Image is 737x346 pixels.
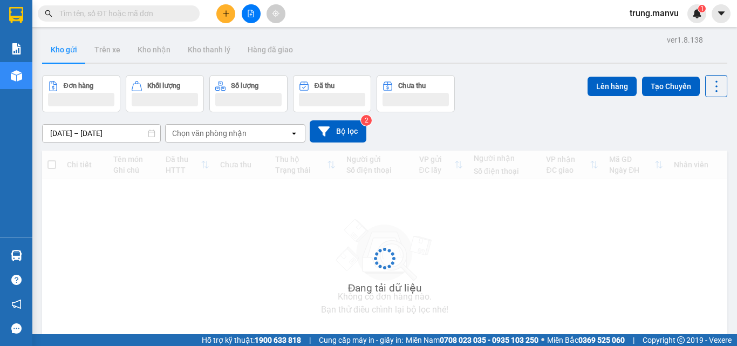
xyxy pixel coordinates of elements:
[45,10,52,17] span: search
[129,37,179,63] button: Kho nhận
[621,6,687,20] span: trung.manvu
[11,43,22,55] img: solution-icon
[692,9,702,18] img: icon-new-feature
[348,280,422,296] div: Đang tải dữ liệu
[716,9,726,18] span: caret-down
[293,75,371,112] button: Đã thu
[541,338,544,342] span: ⚪️
[179,37,239,63] button: Kho thanh lý
[231,82,258,90] div: Số lượng
[11,250,22,261] img: warehouse-icon
[247,10,255,17] span: file-add
[698,5,706,12] sup: 1
[578,336,625,344] strong: 0369 525 060
[42,75,120,112] button: Đơn hàng
[172,128,247,139] div: Chọn văn phòng nhận
[239,37,302,63] button: Hàng đã giao
[64,82,93,90] div: Đơn hàng
[588,77,637,96] button: Lên hàng
[398,82,426,90] div: Chưa thu
[406,334,538,346] span: Miền Nam
[677,336,685,344] span: copyright
[11,275,22,285] span: question-circle
[11,70,22,82] img: warehouse-icon
[255,336,301,344] strong: 1900 633 818
[59,8,187,19] input: Tìm tên, số ĐT hoặc mã đơn
[222,10,230,17] span: plus
[712,4,731,23] button: caret-down
[633,334,634,346] span: |
[42,37,86,63] button: Kho gửi
[309,334,311,346] span: |
[11,323,22,334] span: message
[216,4,235,23] button: plus
[361,115,372,126] sup: 2
[272,10,279,17] span: aim
[315,82,335,90] div: Đã thu
[147,82,180,90] div: Khối lượng
[43,125,160,142] input: Select a date range.
[242,4,261,23] button: file-add
[547,334,625,346] span: Miền Bắc
[642,77,700,96] button: Tạo Chuyến
[700,5,704,12] span: 1
[290,129,298,138] svg: open
[267,4,285,23] button: aim
[86,37,129,63] button: Trên xe
[319,334,403,346] span: Cung cấp máy in - giấy in:
[126,75,204,112] button: Khối lượng
[11,299,22,309] span: notification
[667,34,703,46] div: ver 1.8.138
[209,75,288,112] button: Số lượng
[377,75,455,112] button: Chưa thu
[440,336,538,344] strong: 0708 023 035 - 0935 103 250
[9,7,23,23] img: logo-vxr
[202,334,301,346] span: Hỗ trợ kỹ thuật:
[310,120,366,143] button: Bộ lọc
